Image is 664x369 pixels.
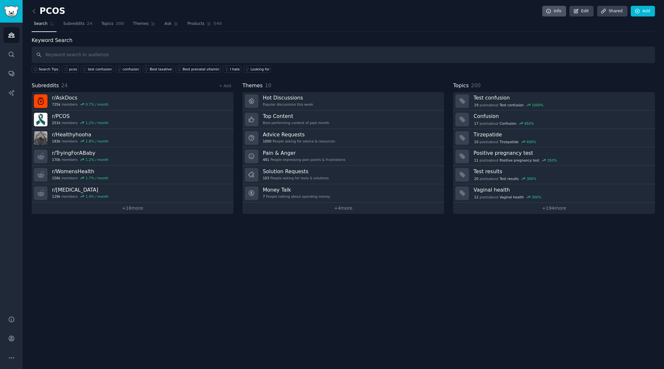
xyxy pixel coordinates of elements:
span: 170k [52,157,60,162]
a: Test confusion19postsaboutTest confusion1000% [453,92,655,111]
div: members [52,121,109,125]
span: Topics [101,21,113,27]
span: Topics [453,82,469,90]
a: Test results20postsaboutTest results300% [453,166,655,184]
a: +194more [453,203,655,214]
span: 103 [263,176,269,180]
div: 400 % [526,140,536,144]
h3: Advice Requests [263,131,335,138]
span: 7 [263,194,265,199]
div: pcos [69,67,77,71]
span: 200 [471,82,481,89]
h3: Pain & Anger [263,150,346,156]
div: post s about [473,139,536,145]
div: members [52,194,109,199]
span: Tirzepatide [500,140,519,144]
h3: Money Talk [263,186,330,193]
a: +18more [32,203,233,214]
a: Edit [569,6,594,17]
a: Add [631,6,655,17]
div: People asking for tools & solutions [263,176,329,180]
a: Best prenatal vitamin [176,65,221,73]
span: 129k [52,194,60,199]
h3: Solution Requests [263,168,329,175]
div: People talking about spending money [263,194,330,199]
div: 0.7 % / month [86,102,109,107]
span: Products [187,21,204,27]
input: Keyword search in audience [32,47,655,63]
span: Ask [164,21,171,27]
img: AskDocs [34,94,47,108]
div: post s about [473,157,557,163]
h3: r/ AskDocs [52,94,109,101]
a: r/PCOS251kmembers1.2% / month [32,111,233,129]
a: Search [32,19,57,32]
a: Advice Requests1000People asking for advice & resources [243,129,444,147]
h2: PCOS [32,6,65,16]
span: Subreddits [63,21,85,27]
a: Best laxative [143,65,173,73]
a: test confusion [81,65,113,73]
span: 19 [474,103,478,107]
a: r/TryingForABaby170kmembers1.2% / month [32,147,233,166]
div: 1.7 % / month [86,176,109,180]
div: Popular discussions this week [263,102,313,107]
div: confusion [123,67,139,71]
img: PCOS [34,113,47,126]
div: I hate [230,67,240,71]
div: post s about [473,121,534,126]
a: Vaginal health12postsaboutVaginal health300% [453,184,655,203]
div: People expressing pain points & frustrations [263,157,346,162]
h3: Hot Discussions [263,94,313,101]
a: Ask [162,19,181,32]
span: 12 [474,195,478,199]
h3: r/ WomensHealth [52,168,109,175]
a: Confusion17postsaboutConfusion850% [453,111,655,129]
a: Products540 [185,19,224,32]
h3: r/ [MEDICAL_DATA] [52,186,109,193]
span: Themes [133,21,149,27]
a: Subreddits24 [61,19,95,32]
a: Tirzepatide10postsaboutTirzepatide400% [453,129,655,147]
a: Topics200 [99,19,126,32]
a: r/AskDocs725kmembers0.7% / month [32,92,233,111]
div: People asking for advice & resources [263,139,335,143]
div: test confusion [88,67,112,71]
a: Themes [131,19,158,32]
span: Search [34,21,47,27]
a: + Add [219,84,231,88]
button: Search Tips [32,65,60,73]
a: Info [542,6,566,17]
h3: Confusion [473,113,650,120]
span: Search Tips [39,67,58,71]
div: members [52,176,109,180]
span: Confusion [500,121,516,126]
img: GummySearch logo [4,6,19,17]
span: 17 [474,121,478,126]
h3: Top Content [263,113,329,120]
div: members [52,139,109,143]
div: 1.2 % / month [86,121,109,125]
div: 1.8 % / month [86,139,109,143]
a: pcos [62,65,78,73]
div: Looking for [251,67,270,71]
a: Looking for [244,65,271,73]
div: 850 % [524,121,534,126]
div: Best prenatal vitamin [183,67,219,71]
div: post s about [473,176,537,182]
div: 300 % [532,195,541,199]
a: I hate [223,65,241,73]
span: 11 [474,158,478,163]
h3: Test results [473,168,650,175]
div: members [52,102,109,107]
div: 350 % [547,158,557,163]
a: Hot DiscussionsPopular discussions this week [243,92,444,111]
h3: r/ PCOS [52,113,109,120]
label: Keyword Search [32,37,72,43]
div: members [52,157,109,162]
div: Best laxative [150,67,172,71]
span: 200 [116,21,124,27]
a: Solution Requests103People asking for tools & solutions [243,166,444,184]
a: Positive pregnancy test11postsaboutPositive pregnancy test350% [453,147,655,166]
h3: Tirzepatide [473,131,650,138]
